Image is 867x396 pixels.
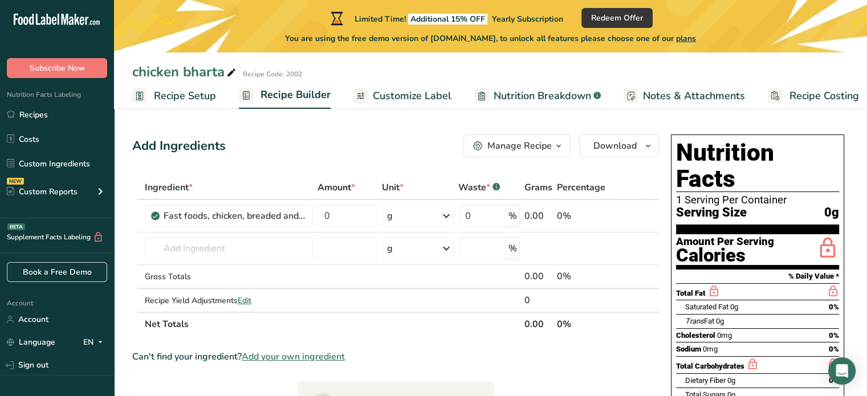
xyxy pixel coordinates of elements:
[7,58,107,78] button: Subscribe Now
[676,247,774,264] div: Calories
[676,345,701,353] span: Sodium
[717,331,732,340] span: 0mg
[132,350,660,364] div: Can't find your ingredient?
[579,134,660,157] button: Download
[238,295,251,306] span: Edit
[260,87,331,103] span: Recipe Builder
[703,345,718,353] span: 0mg
[593,139,637,153] span: Download
[730,303,738,311] span: 0g
[487,139,552,153] div: Manage Recipe
[676,236,774,247] div: Amount Per Serving
[685,317,704,325] i: Trans
[768,83,859,109] a: Recipe Costing
[676,289,706,297] span: Total Fat
[522,312,555,336] th: 0.00
[676,362,744,370] span: Total Carbohydrates
[154,88,216,104] span: Recipe Setup
[132,62,238,82] div: chicken bharta
[824,206,839,220] span: 0g
[676,270,839,283] section: % Daily Value *
[829,345,839,353] span: 0%
[727,376,735,385] span: 0g
[492,14,563,25] span: Yearly Subscription
[716,317,724,325] span: 0g
[685,303,728,311] span: Saturated Fat
[557,181,605,194] span: Percentage
[624,83,745,109] a: Notes & Attachments
[676,331,715,340] span: Cholesterol
[829,303,839,311] span: 0%
[353,83,451,109] a: Customize Label
[164,209,306,223] div: Fast foods, chicken, breaded and fried, boneless pieces, plain
[30,62,85,74] span: Subscribe Now
[243,69,302,79] div: Recipe Code: 2002
[591,12,643,24] span: Redeem Offer
[494,88,591,104] span: Nutrition Breakdown
[7,332,55,352] a: Language
[676,33,696,44] span: plans
[676,194,839,206] div: 1 Serving Per Container
[557,270,605,283] div: 0%
[524,293,552,307] div: 0
[328,11,563,25] div: Limited Time!
[7,262,107,282] a: Book a Free Demo
[524,209,552,223] div: 0.00
[318,181,355,194] span: Amount
[555,312,608,336] th: 0%
[524,181,552,194] span: Grams
[524,270,552,283] div: 0.00
[387,242,393,255] div: g
[463,134,570,157] button: Manage Recipe
[285,32,696,44] span: You are using the free demo version of [DOMAIN_NAME], to unlock all features please choose one of...
[145,237,313,260] input: Add Ingredient
[643,88,745,104] span: Notes & Attachments
[676,140,839,192] h1: Nutrition Facts
[789,88,859,104] span: Recipe Costing
[145,181,193,194] span: Ingredient
[132,83,216,109] a: Recipe Setup
[382,181,404,194] span: Unit
[239,82,331,109] a: Recipe Builder
[829,331,839,340] span: 0%
[685,317,714,325] span: Fat
[557,209,605,223] div: 0%
[676,206,747,220] span: Serving Size
[828,357,856,385] div: Open Intercom Messenger
[7,178,24,185] div: NEW
[132,137,226,156] div: Add Ingredients
[685,376,726,385] span: Dietary Fiber
[7,186,78,198] div: Custom Reports
[83,336,107,349] div: EN
[474,83,601,109] a: Nutrition Breakdown
[145,271,313,283] div: Gross Totals
[143,312,522,336] th: Net Totals
[408,14,487,25] span: Additional 15% OFF
[458,181,500,194] div: Waste
[581,8,653,28] button: Redeem Offer
[373,88,451,104] span: Customize Label
[387,209,393,223] div: g
[145,295,313,307] div: Recipe Yield Adjustments
[7,223,25,230] div: BETA
[242,350,345,364] span: Add your own ingredient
